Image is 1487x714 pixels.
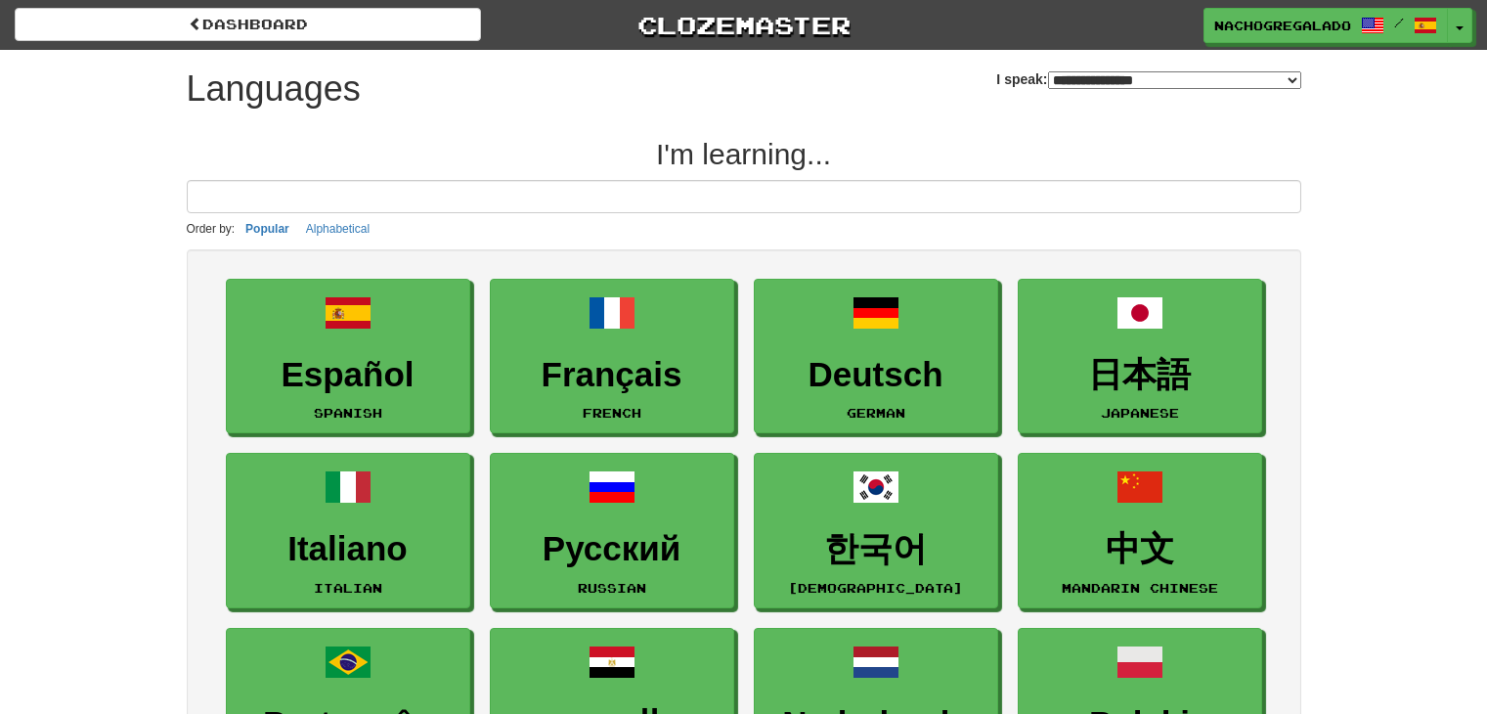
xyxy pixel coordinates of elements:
h3: Русский [501,530,723,568]
a: NachoGRegalado / [1203,8,1448,43]
span: NachoGRegalado [1214,17,1351,34]
h3: 한국어 [765,530,987,568]
small: Mandarin Chinese [1062,581,1218,595]
select: I speak: [1048,71,1301,89]
small: Italian [314,581,382,595]
h2: I'm learning... [187,138,1301,170]
h3: Deutsch [765,356,987,394]
h3: Español [237,356,459,394]
a: EspañolSpanish [226,279,470,434]
a: ItalianoItalian [226,453,470,608]
a: 日本語Japanese [1018,279,1262,434]
a: FrançaisFrench [490,279,734,434]
h3: Italiano [237,530,459,568]
label: I speak: [996,69,1300,89]
small: Russian [578,581,646,595]
h1: Languages [187,69,361,109]
h3: Français [501,356,723,394]
a: Clozemaster [510,8,977,42]
a: dashboard [15,8,481,41]
button: Popular [240,218,295,240]
h3: 中文 [1028,530,1251,568]
small: Japanese [1101,406,1179,420]
a: 中文Mandarin Chinese [1018,453,1262,608]
a: 한국어[DEMOGRAPHIC_DATA] [754,453,998,608]
span: / [1394,16,1404,29]
small: [DEMOGRAPHIC_DATA] [788,581,963,595]
small: Order by: [187,222,236,236]
small: French [583,406,641,420]
small: German [847,406,905,420]
h3: 日本語 [1028,356,1251,394]
a: DeutschGerman [754,279,998,434]
button: Alphabetical [300,218,375,240]
a: РусскийRussian [490,453,734,608]
small: Spanish [314,406,382,420]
